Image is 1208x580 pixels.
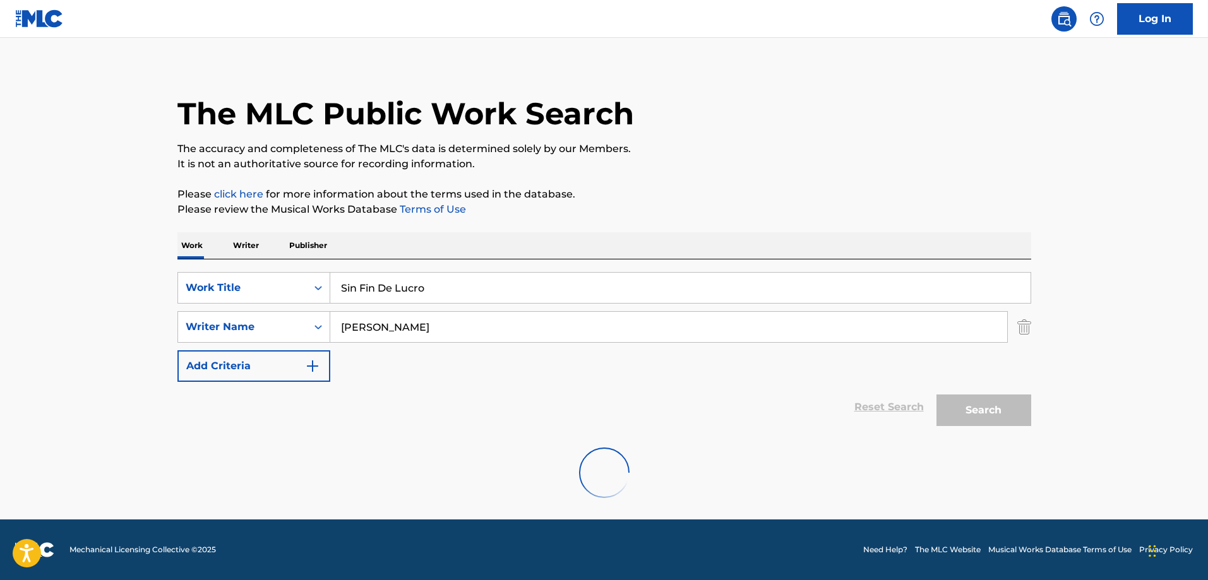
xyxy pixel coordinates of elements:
[1056,11,1072,27] img: search
[915,544,981,555] a: The MLC Website
[177,272,1031,432] form: Search Form
[214,188,263,200] a: click here
[1089,11,1104,27] img: help
[177,95,634,133] h1: The MLC Public Work Search
[1117,3,1193,35] a: Log In
[177,141,1031,157] p: The accuracy and completeness of The MLC's data is determined solely by our Members.
[1017,311,1031,343] img: Delete Criterion
[177,157,1031,172] p: It is not an authoritative source for recording information.
[1084,6,1109,32] div: Help
[863,544,907,555] a: Need Help?
[1145,519,1208,580] iframe: Chat Widget
[186,319,299,334] div: Writer Name
[305,358,320,374] img: 9d2ae6d4665cec9f34b9.svg
[186,280,299,295] div: Work Title
[177,350,330,382] button: Add Criteria
[69,544,216,555] span: Mechanical Licensing Collective © 2025
[177,202,1031,217] p: Please review the Musical Works Database
[1149,532,1156,570] div: Drag
[177,187,1031,202] p: Please for more information about the terms used in the database.
[229,232,263,259] p: Writer
[15,542,54,557] img: logo
[285,232,331,259] p: Publisher
[397,203,466,215] a: Terms of Use
[15,9,64,28] img: MLC Logo
[988,544,1132,555] a: Musical Works Database Terms of Use
[1139,544,1193,555] a: Privacy Policy
[177,232,206,259] p: Work
[1051,6,1077,32] a: Public Search
[579,447,630,498] img: preloader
